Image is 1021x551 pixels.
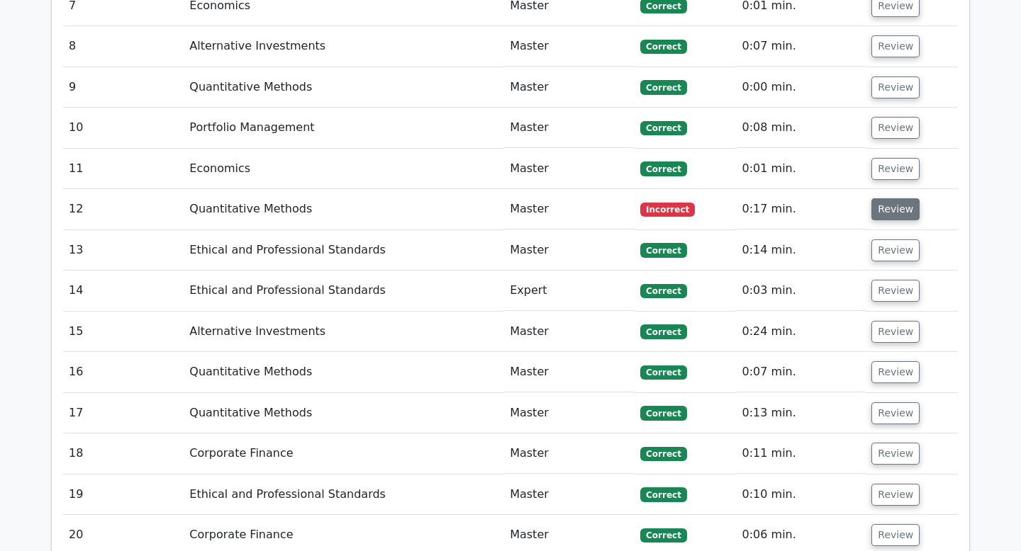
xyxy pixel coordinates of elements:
[871,198,920,220] button: Review
[184,271,504,311] td: Ethical and Professional Standards
[63,26,184,67] td: 8
[63,393,184,433] td: 17
[184,26,504,67] td: Alternative Investments
[737,271,866,311] td: 0:03 min.
[640,161,686,176] span: Correct
[63,312,184,352] td: 15
[737,475,866,515] td: 0:10 min.
[184,475,504,515] td: Ethical and Professional Standards
[184,67,504,108] td: Quantitative Methods
[871,484,920,506] button: Review
[871,76,920,98] button: Review
[737,230,866,271] td: 0:14 min.
[504,475,635,515] td: Master
[184,312,504,352] td: Alternative Investments
[737,67,866,108] td: 0:00 min.
[737,189,866,229] td: 0:17 min.
[504,393,635,433] td: Master
[504,67,635,108] td: Master
[184,189,504,229] td: Quantitative Methods
[640,324,686,339] span: Correct
[504,312,635,352] td: Master
[63,352,184,392] td: 16
[63,271,184,311] td: 14
[63,67,184,108] td: 9
[871,321,920,343] button: Review
[737,352,866,392] td: 0:07 min.
[640,284,686,298] span: Correct
[504,108,635,148] td: Master
[737,149,866,189] td: 0:01 min.
[63,108,184,148] td: 10
[640,447,686,461] span: Correct
[63,149,184,189] td: 11
[504,230,635,271] td: Master
[504,189,635,229] td: Master
[737,433,866,474] td: 0:11 min.
[871,524,920,546] button: Review
[871,280,920,302] button: Review
[184,230,504,271] td: Ethical and Professional Standards
[871,402,920,424] button: Review
[737,312,866,352] td: 0:24 min.
[640,487,686,501] span: Correct
[504,271,635,311] td: Expert
[640,203,695,217] span: Incorrect
[640,80,686,94] span: Correct
[640,528,686,543] span: Correct
[63,189,184,229] td: 12
[504,149,635,189] td: Master
[63,475,184,515] td: 19
[737,26,866,67] td: 0:07 min.
[184,108,504,148] td: Portfolio Management
[184,433,504,474] td: Corporate Finance
[871,443,920,465] button: Review
[63,433,184,474] td: 18
[871,117,920,139] button: Review
[871,239,920,261] button: Review
[640,365,686,380] span: Correct
[640,40,686,54] span: Correct
[640,243,686,257] span: Correct
[504,26,635,67] td: Master
[737,393,866,433] td: 0:13 min.
[63,230,184,271] td: 13
[640,406,686,420] span: Correct
[640,121,686,135] span: Correct
[871,35,920,57] button: Review
[184,352,504,392] td: Quantitative Methods
[871,158,920,180] button: Review
[504,352,635,392] td: Master
[737,108,866,148] td: 0:08 min.
[184,149,504,189] td: Economics
[504,433,635,474] td: Master
[184,393,504,433] td: Quantitative Methods
[871,361,920,383] button: Review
